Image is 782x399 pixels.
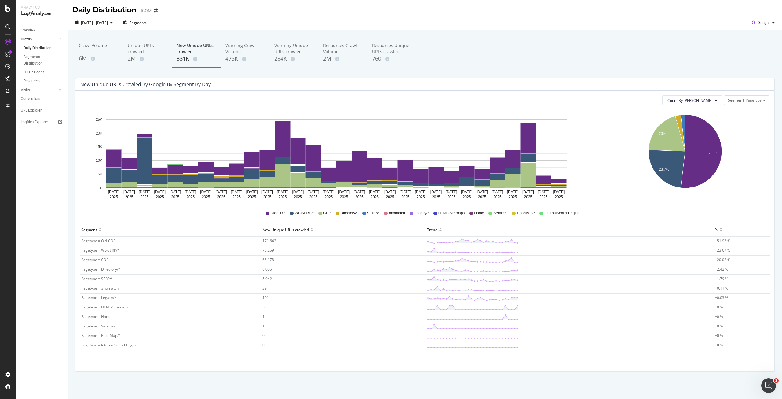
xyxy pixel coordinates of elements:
[295,211,314,216] span: WL-SERP/*
[79,42,118,54] div: Crawl Volume
[200,190,212,194] text: [DATE]
[517,211,535,216] span: PriceMap/*
[154,190,166,194] text: [DATE]
[438,211,465,216] span: HTML-Sitemaps
[294,195,302,199] text: 2025
[355,195,364,199] text: 2025
[24,54,63,67] a: Segments Distribution
[715,276,728,281] span: +1.79 %
[369,190,381,194] text: [DATE]
[262,295,269,300] span: 101
[372,42,411,55] div: Resources Unique URLs crawled
[81,248,119,253] span: Pagetype = WL-SERP/*
[110,195,118,199] text: 2025
[24,78,63,84] a: Resources
[81,257,108,262] span: Pagetype = CDP
[492,190,503,194] text: [DATE]
[463,195,471,199] text: 2025
[715,257,730,262] span: +20.02 %
[323,190,334,194] text: [DATE]
[715,286,728,291] span: +0.11 %
[461,190,473,194] text: [DATE]
[263,195,272,199] text: 2025
[186,195,195,199] text: 2025
[509,195,517,199] text: 2025
[746,98,762,103] span: Pagetype
[262,276,272,281] span: 5,942
[139,190,150,194] text: [DATE]
[202,195,210,199] text: 2025
[80,110,592,202] svg: A chart.
[130,20,147,25] span: Segments
[522,190,534,194] text: [DATE]
[185,190,196,194] text: [DATE]
[372,55,411,63] div: 760
[367,211,380,216] span: SERP/*
[21,96,41,102] div: Conversions
[171,195,179,199] text: 2025
[21,10,63,17] div: LogAnalyzer
[474,211,484,216] span: Home
[544,211,579,216] span: InternalSearchEngine
[715,238,730,243] span: +51.93 %
[262,305,265,310] span: 5
[79,54,118,62] div: 6M
[338,190,350,194] text: [DATE]
[81,238,115,243] span: Pagetype = Old-CDP
[100,186,102,190] text: 0
[81,323,115,329] span: Pagetype = Services
[715,305,723,310] span: +0 %
[125,195,133,199] text: 2025
[274,55,313,63] div: 284K
[715,248,730,253] span: +23.67 %
[262,323,265,329] span: 1
[774,378,779,383] span: 1
[81,314,111,319] span: Pagetype = Home
[323,55,362,63] div: 2M
[231,190,243,194] text: [DATE]
[274,42,313,55] div: Warning Unique URLs crawled
[21,36,32,42] div: Crawls
[386,195,394,199] text: 2025
[524,195,532,199] text: 2025
[81,20,108,25] span: [DATE] - [DATE]
[128,42,167,55] div: Unique URLs crawled
[177,55,216,63] div: 331K
[715,267,728,272] span: +2.42 %
[662,95,722,105] button: Count By [PERSON_NAME]
[602,110,768,202] div: A chart.
[24,45,63,51] a: Daily Distribution
[309,195,317,199] text: 2025
[323,42,362,55] div: Resources Crawl Volume
[96,158,102,163] text: 10K
[667,98,712,103] span: Count By Day
[262,342,265,348] span: 0
[21,87,30,93] div: Visits
[538,190,549,194] text: [DATE]
[341,211,358,216] span: Directory/*
[553,190,565,194] text: [DATE]
[128,55,167,63] div: 2M
[81,333,121,338] span: Pagetype = PriceMap/*
[262,257,274,262] span: 66,178
[108,190,120,194] text: [DATE]
[21,119,63,125] a: Logfiles Explorer
[715,323,723,329] span: +0 %
[21,107,63,114] a: URL Explorer
[761,378,776,393] iframe: Intercom live chat
[430,190,442,194] text: [DATE]
[156,195,164,199] text: 2025
[715,295,728,300] span: +0.03 %
[749,18,777,28] button: Google
[21,107,42,114] div: URL Explorer
[371,195,379,199] text: 2025
[308,190,319,194] text: [DATE]
[555,195,563,199] text: 2025
[493,211,507,216] span: Services
[262,333,265,338] span: 0
[96,117,102,122] text: 25K
[98,172,102,176] text: 5K
[246,190,258,194] text: [DATE]
[24,78,40,84] div: Resources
